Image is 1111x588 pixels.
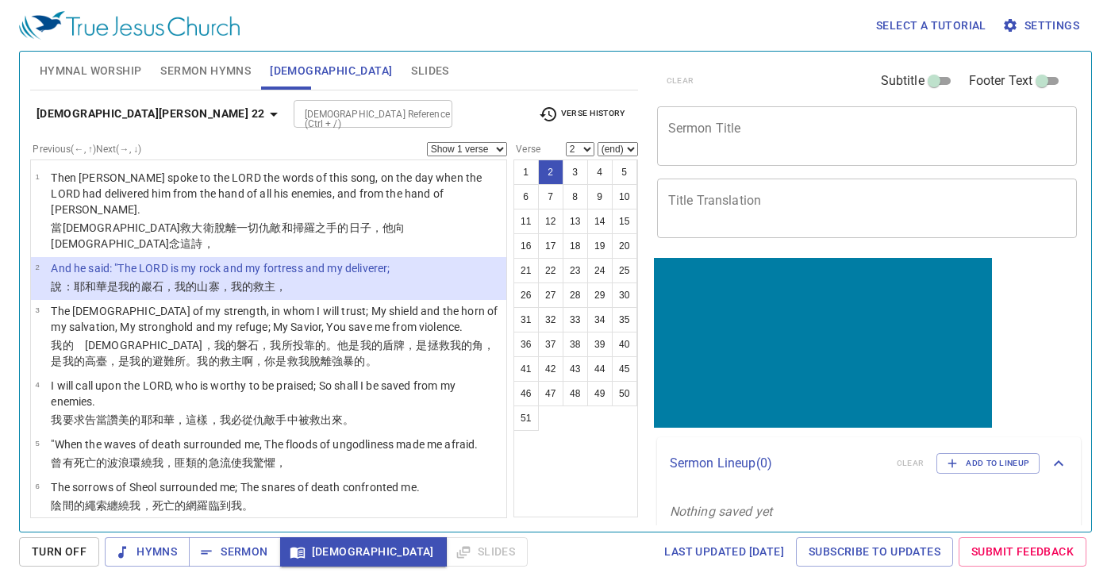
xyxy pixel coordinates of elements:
[51,378,502,409] p: I will call upon the LORD, who is worthy to be praised; So shall I be saved from my enemies.
[51,479,420,495] p: The sorrows of Sheol surrounded me; The snares of death confronted me.
[189,537,280,567] button: Sermon
[51,498,420,513] p: 陰間
[152,456,287,469] wh661: 我，匪類
[107,355,377,367] wh4869: ，是我的避難所
[513,282,539,308] button: 26
[587,356,613,382] button: 44
[19,537,99,567] button: Turn Off
[107,280,286,293] wh3068: 是我的巖石
[529,102,634,126] button: Verse History
[105,537,190,567] button: Hymns
[563,209,588,234] button: 13
[809,542,940,562] span: Subscribe to Updates
[612,332,637,357] button: 40
[186,355,377,367] wh4498: 。我的救主
[51,170,502,217] p: Then [PERSON_NAME] spoke to the LORD the words of this song, on the day when the LORD had deliver...
[231,499,253,512] wh6923: 我。
[612,233,637,259] button: 20
[587,332,613,357] button: 39
[96,456,287,469] wh4194: 的波浪
[657,437,1082,490] div: Sermon Lineup(0)clearAdd to Lineup
[513,332,539,357] button: 36
[670,504,773,519] i: Nothing saved yet
[612,356,637,382] button: 45
[175,499,253,512] wh4194: 的網羅
[870,11,993,40] button: Select a tutorial
[563,159,588,185] button: 3
[275,413,354,426] wh341: 手中被救
[612,307,637,332] button: 35
[175,413,354,426] wh3068: ，這樣，我必從仇敵
[51,279,390,294] p: 說
[275,456,286,469] wh1204: ，
[354,355,376,367] wh2555: 的。
[51,455,478,471] p: 曾有死亡
[280,537,447,567] button: [DEMOGRAPHIC_DATA]
[220,280,287,293] wh4686: ，我的救主
[51,221,405,250] wh3068: 救
[51,436,478,452] p: "When the waves of death surrounded me, The floods of ungodliness made me afraid.
[298,105,421,123] input: Type Bible Reference
[30,99,290,129] button: [DEMOGRAPHIC_DATA][PERSON_NAME] 22
[612,209,637,234] button: 15
[35,263,39,271] span: 2
[51,220,502,252] p: 當[DEMOGRAPHIC_DATA]
[270,61,392,81] span: [DEMOGRAPHIC_DATA]
[180,237,213,250] wh1696: 這詩
[538,184,563,209] button: 7
[670,454,884,473] p: Sermon Lineup ( 0 )
[293,542,434,562] span: [DEMOGRAPHIC_DATA]
[587,258,613,283] button: 24
[612,282,637,308] button: 30
[513,209,539,234] button: 11
[538,332,563,357] button: 37
[612,258,637,283] button: 25
[664,542,784,562] span: Last updated [DATE]
[563,356,588,382] button: 43
[876,16,986,36] span: Select a tutorial
[563,282,588,308] button: 28
[587,209,613,234] button: 14
[203,237,214,250] wh7892: ，
[321,413,354,426] wh3467: 出來。
[298,355,377,367] wh3467: 我脫離強暴
[587,233,613,259] button: 19
[563,258,588,283] button: 23
[587,381,613,406] button: 49
[160,61,251,81] span: Sermon Hymns
[513,381,539,406] button: 46
[612,381,637,406] button: 50
[197,456,286,469] wh1100: 的急流
[275,280,286,293] wh6403: ，
[129,413,354,426] wh1984: 的耶和華
[163,280,287,293] wh5553: ，我的山寨
[959,537,1086,567] a: Submit Feedback
[411,61,448,81] span: Slides
[32,542,86,562] span: Turn Off
[513,307,539,332] button: 31
[587,184,613,209] button: 9
[538,381,563,406] button: 47
[202,542,267,562] span: Sermon
[587,307,613,332] button: 34
[513,356,539,382] button: 41
[51,260,390,276] p: And he said: "The LORD is my rock and my fortress and my deliverer;
[538,258,563,283] button: 22
[538,307,563,332] button: 32
[242,355,377,367] wh3467: 啊，你是救
[51,221,405,250] wh5337: 大衛
[169,237,214,250] wh3068: 念
[513,258,539,283] button: 21
[947,456,1029,471] span: Add to Lineup
[563,332,588,357] button: 38
[969,71,1033,90] span: Footer Text
[74,499,253,512] wh7585: 的繩索
[539,105,625,124] span: Verse History
[129,499,253,512] wh5437: 我，死亡
[129,456,286,469] wh4867: 環繞
[96,413,354,426] wh7121: 當讚美
[51,339,494,367] wh430: ，我的磐石
[538,159,563,185] button: 2
[51,221,405,250] wh1732: 脫離一切仇敵
[538,356,563,382] button: 42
